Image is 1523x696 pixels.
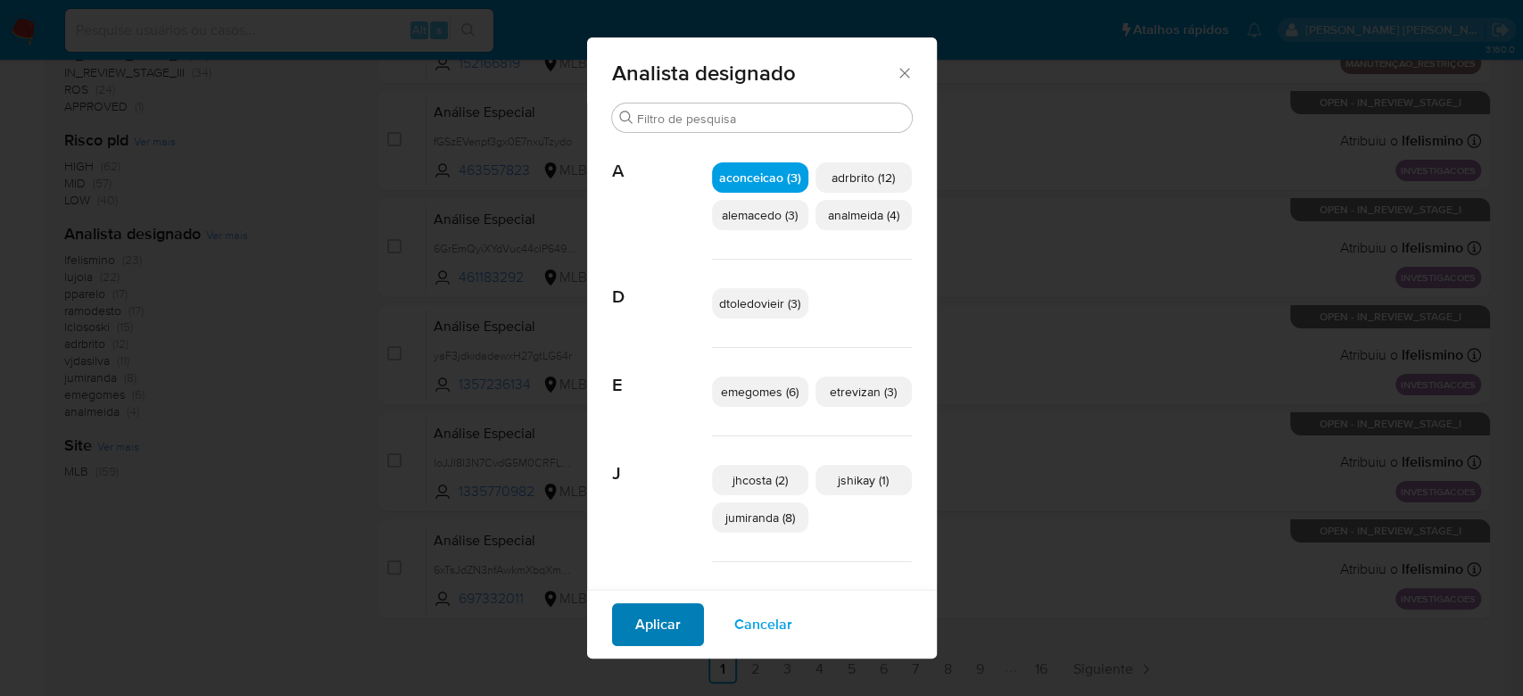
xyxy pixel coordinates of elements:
[733,471,788,489] span: jhcosta (2)
[612,603,704,646] button: Aplicar
[719,169,801,186] span: aconceicao (3)
[635,605,681,644] span: Aplicar
[896,64,912,80] button: Fechar
[838,471,889,489] span: jshikay (1)
[711,603,815,646] button: Cancelar
[815,200,912,230] div: analmeida (4)
[612,134,712,182] span: A
[725,509,795,526] span: jumiranda (8)
[712,502,808,533] div: jumiranda (8)
[712,200,808,230] div: alemacedo (3)
[712,288,808,319] div: dtoledovieir (3)
[721,383,799,401] span: emegomes (6)
[612,348,712,396] span: E
[815,465,912,495] div: jshikay (1)
[815,377,912,407] div: etrevizan (3)
[832,169,895,186] span: adrbrito (12)
[612,436,712,485] span: J
[612,562,712,610] span: L
[612,260,712,308] span: D
[637,111,905,127] input: Filtro de pesquisa
[828,206,899,224] span: analmeida (4)
[722,206,798,224] span: alemacedo (3)
[712,162,808,193] div: aconceicao (3)
[719,294,800,312] span: dtoledovieir (3)
[712,465,808,495] div: jhcosta (2)
[734,605,792,644] span: Cancelar
[712,377,808,407] div: emegomes (6)
[830,383,897,401] span: etrevizan (3)
[619,111,633,125] button: Buscar
[815,162,912,193] div: adrbrito (12)
[612,62,897,84] span: Analista designado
